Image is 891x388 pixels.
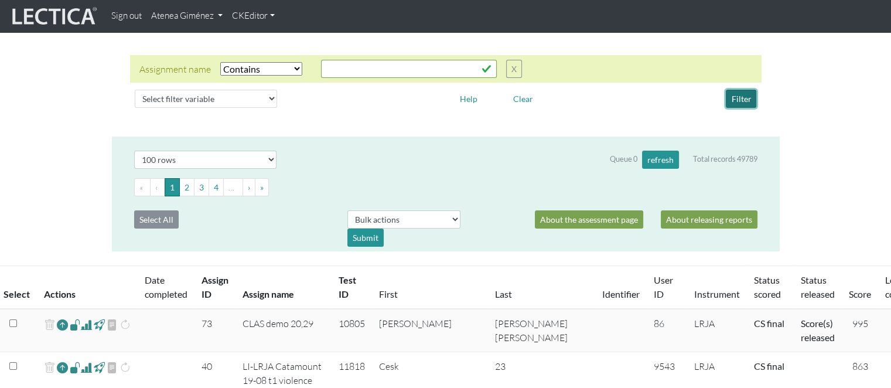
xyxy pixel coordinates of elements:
a: Status released [801,274,835,299]
th: Actions [37,266,138,309]
a: Reopen [57,359,68,376]
td: [PERSON_NAME] [PERSON_NAME] [488,309,595,352]
a: Help [455,92,483,103]
a: Date completed [145,274,187,299]
span: view [94,360,105,374]
a: Status scored [754,274,781,299]
span: Analyst score [81,360,92,375]
button: Clear [507,90,538,108]
td: 73 [194,309,235,352]
a: First [379,288,398,299]
span: can't rescore [120,360,131,375]
button: Go to page 2 [179,178,194,196]
button: Go to last page [255,178,269,196]
button: refresh [642,151,679,169]
th: Test ID [332,266,372,309]
span: view [94,318,105,331]
td: CLAS demo 20,29 [235,309,332,352]
button: Select All [134,210,179,229]
span: 863 [852,360,868,372]
a: CKEditor [227,5,279,28]
span: 995 [852,318,868,329]
td: 10805 [332,309,372,352]
td: LRJA [687,309,747,352]
a: Sign out [107,5,146,28]
div: Submit [347,229,384,247]
a: Completed = assessment has been completed; CS scored = assessment has been CLAS scored; LS scored... [754,318,784,329]
a: Atenea Giménez [146,5,227,28]
th: Assign name [235,266,332,309]
button: Go to page 4 [209,178,224,196]
button: Go to page 1 [165,178,180,196]
td: 86 [647,309,687,352]
a: Instrument [694,288,740,299]
a: Basic released = basic report without a score has been released, Score(s) released = for Lectica ... [801,318,835,343]
a: Identifier [602,288,640,299]
div: Queue 0 Total records 49789 [610,151,757,169]
a: About releasing reports [661,210,757,229]
span: view [70,318,81,331]
span: delete [44,359,55,376]
a: About the assessment page [535,210,643,229]
div: Assignment name [139,62,211,76]
td: [PERSON_NAME] [372,309,488,352]
a: Reopen [57,316,68,333]
button: Filter [726,90,756,108]
button: Go to page 3 [194,178,209,196]
th: Assign ID [194,266,235,309]
button: Help [455,90,483,108]
a: User ID [654,274,673,299]
button: X [506,60,522,78]
span: view [70,360,81,374]
a: Completed = assessment has been completed; CS scored = assessment has been CLAS scored; LS scored... [754,360,784,372]
span: view [107,360,118,375]
a: Score [849,288,871,299]
ul: Pagination [134,178,757,196]
span: delete [44,316,55,333]
span: can't rescore [120,318,131,332]
img: lecticalive [9,5,97,28]
button: Go to next page [243,178,255,196]
a: Last [495,288,512,299]
span: Analyst score [81,318,92,332]
span: view [107,318,118,332]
